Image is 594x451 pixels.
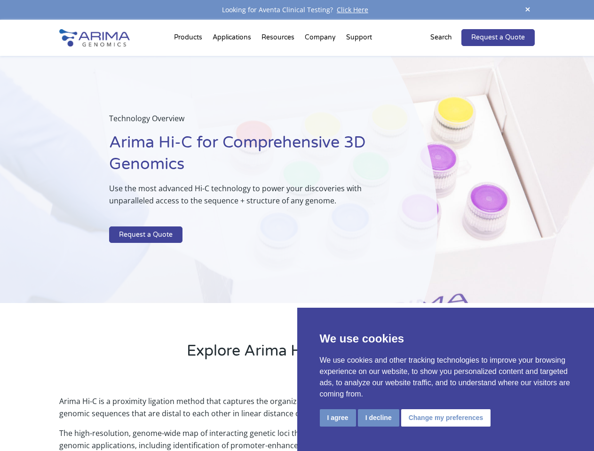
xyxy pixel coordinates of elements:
img: Arima-Genomics-logo [59,29,130,47]
p: Arima Hi-C is a proximity ligation method that captures the organizational structure of chromatin... [59,395,534,427]
p: Search [430,31,452,44]
a: Request a Quote [109,226,182,243]
div: Looking for Aventa Clinical Testing? [59,4,534,16]
h2: Explore Arima Hi-C Technology [59,341,534,369]
button: Change my preferences [401,409,491,427]
p: We use cookies [320,330,572,347]
p: Use the most advanced Hi-C technology to power your discoveries with unparalleled access to the s... [109,182,390,214]
button: I decline [358,409,399,427]
h1: Arima Hi-C for Comprehensive 3D Genomics [109,132,390,182]
a: Click Here [333,5,372,14]
button: I agree [320,409,356,427]
p: Technology Overview [109,112,390,132]
p: We use cookies and other tracking technologies to improve your browsing experience on our website... [320,355,572,400]
a: Request a Quote [461,29,535,46]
